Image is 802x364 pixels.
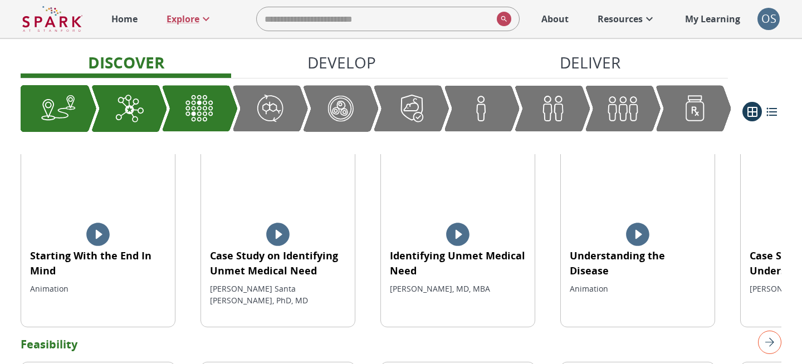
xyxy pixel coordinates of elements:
[390,248,526,278] p: Identifying Unmet Medical Need
[111,12,138,26] p: Home
[742,102,762,121] button: grid view
[560,51,620,74] p: Deliver
[30,248,166,278] p: Starting With the End In Mind
[106,7,143,31] a: Home
[570,283,706,294] p: Animation
[598,12,643,26] p: Resources
[210,248,346,278] p: Case Study on Identifying Unmet Medical Need
[757,8,780,30] div: OS
[307,51,376,74] p: Develop
[679,7,746,31] a: My Learning
[592,7,662,31] a: Resources
[30,283,166,294] p: Animation
[390,283,526,294] p: [PERSON_NAME], MD, MBA
[88,51,164,74] p: Discover
[21,336,781,353] p: Feasibility
[570,248,706,278] p: Understanding the Disease
[685,12,740,26] p: My Learning
[161,7,218,31] a: Explore
[492,7,511,31] button: search
[536,7,574,31] a: About
[754,326,781,358] button: right
[762,102,781,121] button: list view
[541,12,569,26] p: About
[167,12,199,26] p: Explore
[210,283,346,306] p: [PERSON_NAME] Santa [PERSON_NAME], PhD, MD
[757,8,780,30] button: account of current user
[22,6,82,32] img: Logo of SPARK at Stanford
[21,85,731,132] div: Graphic showing the progression through the Discover, Develop, and Deliver pipeline, highlighting...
